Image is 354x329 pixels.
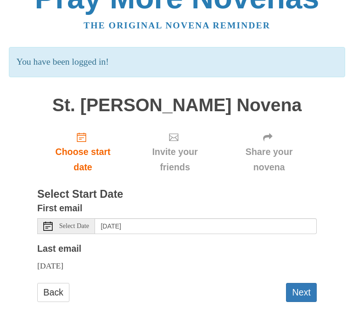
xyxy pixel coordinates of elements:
[231,144,307,175] span: Share your novena
[37,201,82,216] label: First email
[84,20,271,30] a: The original novena reminder
[37,124,129,180] a: Choose start date
[47,144,119,175] span: Choose start date
[59,223,89,229] span: Select Date
[37,241,82,256] label: Last email
[9,47,345,77] p: You have been logged in!
[37,261,63,270] span: [DATE]
[221,124,317,180] div: Click "Next" to confirm your start date first.
[37,283,69,302] a: Back
[37,188,317,201] h3: Select Start Date
[286,283,317,302] button: Next
[129,124,221,180] div: Click "Next" to confirm your start date first.
[138,144,212,175] span: Invite your friends
[37,95,317,115] h1: St. [PERSON_NAME] Novena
